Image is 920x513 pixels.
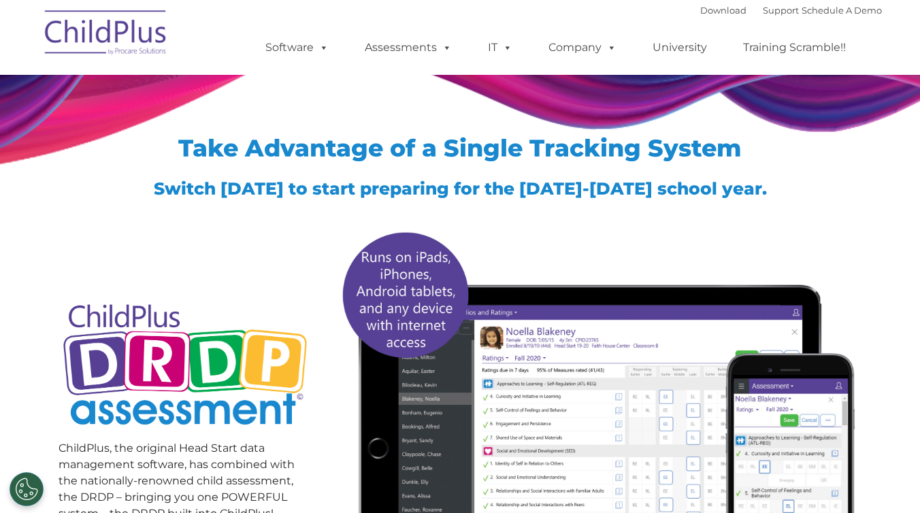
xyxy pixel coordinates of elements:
[535,34,630,61] a: Company
[154,178,767,199] span: Switch [DATE] to start preparing for the [DATE]-[DATE] school year.
[729,34,859,61] a: Training Scramble!!
[351,34,465,61] a: Assessments
[178,133,742,163] span: Take Advantage of a Single Tracking System
[700,5,746,16] a: Download
[802,5,882,16] a: Schedule A Demo
[59,289,312,444] img: Copyright - DRDP Logo
[10,472,44,506] button: Cookies Settings
[38,1,174,69] img: ChildPlus by Procare Solutions
[639,34,721,61] a: University
[700,5,882,16] font: |
[252,34,342,61] a: Software
[474,34,526,61] a: IT
[763,5,799,16] a: Support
